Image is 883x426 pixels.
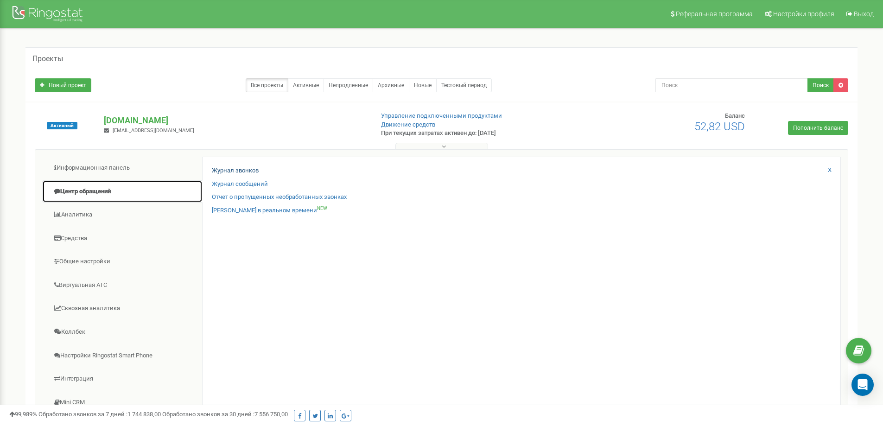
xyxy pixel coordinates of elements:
[788,121,848,135] a: Пополнить баланс
[851,374,874,396] div: Open Intercom Messenger
[42,157,203,179] a: Информационная панель
[162,411,288,418] span: Обработано звонков за 30 дней :
[317,206,327,211] sup: NEW
[694,120,745,133] span: 52,82 USD
[381,129,574,138] p: При текущих затратах активен до: [DATE]
[381,112,502,119] a: Управление подключенными продуктами
[35,78,91,92] a: Новый проект
[42,391,203,414] a: Mini CRM
[42,321,203,343] a: Коллбек
[32,55,63,63] h5: Проекты
[381,121,435,128] a: Движение средств
[288,78,324,92] a: Активные
[212,180,268,189] a: Журнал сообщений
[38,411,161,418] span: Обработано звонков за 7 дней :
[212,193,347,202] a: Отчет о пропущенных необработанных звонках
[725,112,745,119] span: Баланс
[676,10,753,18] span: Реферальная программа
[254,411,288,418] u: 7 556 750,00
[42,250,203,273] a: Общие настройки
[828,166,832,175] a: X
[42,274,203,297] a: Виртуальная АТС
[807,78,834,92] button: Поиск
[113,127,194,134] span: [EMAIL_ADDRESS][DOMAIN_NAME]
[42,227,203,250] a: Средства
[212,166,259,175] a: Журнал звонков
[436,78,492,92] a: Тестовый период
[47,122,77,129] span: Активный
[373,78,409,92] a: Архивные
[42,203,203,226] a: Аналитика
[9,411,37,418] span: 99,989%
[42,344,203,367] a: Настройки Ringostat Smart Phone
[409,78,437,92] a: Новые
[42,180,203,203] a: Центр обращений
[42,297,203,320] a: Сквозная аналитика
[773,10,834,18] span: Настройки профиля
[104,114,366,127] p: [DOMAIN_NAME]
[246,78,288,92] a: Все проекты
[42,368,203,390] a: Интеграция
[127,411,161,418] u: 1 744 838,00
[854,10,874,18] span: Выход
[324,78,373,92] a: Непродленные
[655,78,808,92] input: Поиск
[212,206,327,215] a: [PERSON_NAME] в реальном времениNEW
